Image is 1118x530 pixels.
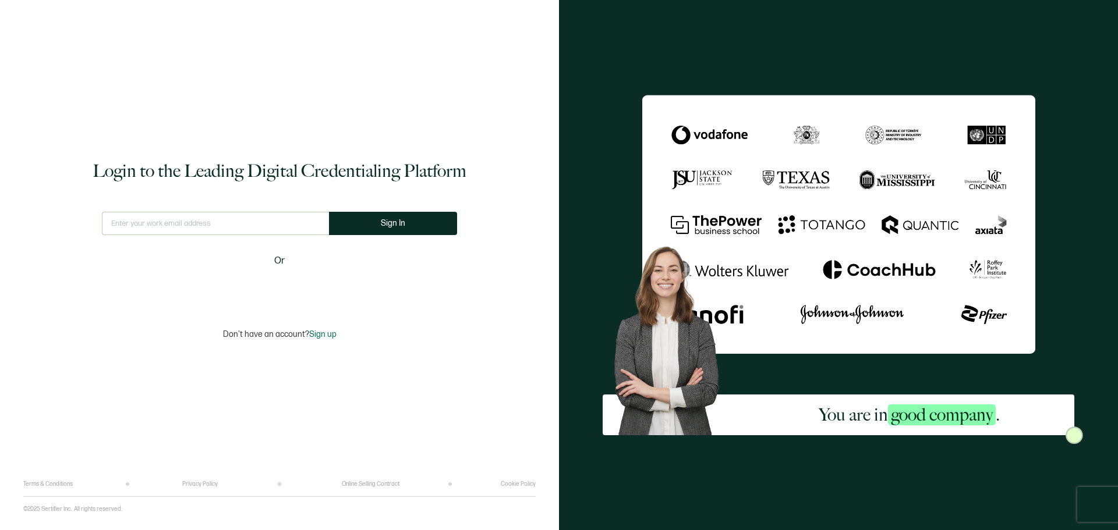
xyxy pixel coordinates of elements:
iframe: Sign in with Google Button [207,276,352,301]
button: Sign In [329,212,457,235]
a: Privacy Policy [182,481,218,488]
img: Sertifier Login [1066,426,1083,444]
a: Cookie Policy [501,481,536,488]
span: Sign up [309,329,337,339]
p: Don't have an account? [223,329,337,339]
h2: You are in . [819,403,1000,426]
span: Sign In [381,219,405,227]
input: Enter your work email address [102,212,329,235]
a: Terms & Conditions [23,481,73,488]
p: ©2025 Sertifier Inc.. All rights reserved. [23,506,122,513]
img: Sertifier Login - You are in <span class="strong-h">good company</span>. [642,95,1035,354]
span: Or [274,254,285,268]
span: good company [888,404,996,425]
h1: Login to the Leading Digital Credentialing Platform [93,159,466,183]
a: Online Selling Contract [342,481,399,488]
img: Sertifier Login - You are in <span class="strong-h">good company</span>. Hero [603,237,744,435]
